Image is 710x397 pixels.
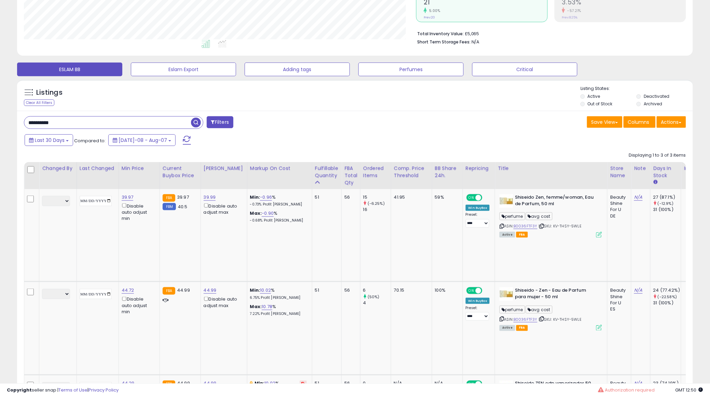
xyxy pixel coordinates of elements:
[610,194,626,219] div: Beauty Shine For U DE
[163,381,175,388] small: FBA
[39,162,77,189] th: CSV column name: cust_attr_2_Changed by
[250,210,262,216] b: Max:
[163,194,175,202] small: FBA
[467,288,476,294] span: ON
[122,295,154,315] div: Disable auto adjust min
[498,165,604,172] div: Title
[368,294,380,300] small: (50%)
[250,287,260,293] b: Min:
[624,116,656,128] button: Columns
[562,15,578,19] small: Prev: 8.25%
[565,8,582,13] small: -57.21%
[344,381,355,387] div: 56
[500,212,525,220] span: perfume
[417,39,470,45] b: Short Term Storage Fees:
[658,201,673,206] small: (-12.9%)
[481,288,492,294] span: OFF
[472,39,480,45] span: N/A
[262,303,272,310] a: 10.78
[644,101,662,107] label: Archived
[610,165,628,179] div: Store Name
[435,194,458,200] div: 59%
[538,317,582,322] span: | SKU: KV-THSY-5WLE
[163,287,175,295] small: FBA
[88,387,119,393] a: Privacy Policy
[481,195,492,201] span: OFF
[628,119,650,125] span: Columns
[363,381,391,387] div: 0
[315,287,336,293] div: 51
[610,287,626,312] div: Beauty Shine For U ES
[7,387,32,393] strong: Copyright
[122,202,154,222] div: Disable auto adjust min
[204,202,242,215] div: Disable auto adjust max
[363,287,391,293] div: 6
[500,325,515,331] span: All listings currently available for purchase on Amazon
[204,295,242,309] div: Disable auto adjust max
[344,165,357,186] div: FBA Total Qty
[363,194,391,200] div: 15
[363,300,391,306] div: 4
[250,210,307,223] div: %
[80,165,116,172] div: Last Changed
[500,306,525,314] span: perfume
[466,298,490,304] div: Win BuyBox
[250,202,307,207] p: -0.73% Profit [PERSON_NAME]
[634,194,642,201] a: N/A
[394,287,427,293] div: 70.15
[204,165,244,172] div: [PERSON_NAME]
[250,194,260,200] b: Min:
[634,380,642,387] a: N/A
[262,210,274,217] a: -0.90
[644,93,669,99] label: Deactivated
[177,287,190,293] span: 44.99
[675,387,703,393] span: 2025-09-7 12:50 GMT
[526,212,552,220] span: avg cost
[435,165,460,179] div: BB Share 24h.
[653,300,681,306] div: 31 (100%)
[122,165,157,172] div: Min Price
[588,93,600,99] label: Active
[368,201,385,206] small: (-6.25%)
[122,287,134,294] a: 44.72
[163,203,176,210] small: FBM
[653,207,681,213] div: 31 (100%)
[634,165,647,172] div: Note
[417,31,464,37] b: Total Inventory Value:
[315,194,336,200] div: 51
[515,194,598,209] b: Shiseido Zen, femme/woman, Eau de Parfum, 50 ml
[500,194,513,208] img: 31Diacc-h4L._SL40_.jpg
[394,165,429,179] div: Comp. Price Threshold
[514,223,537,229] a: B0036FTF3Y
[587,116,623,128] button: Save View
[515,381,598,395] b: Shiseido ZEN edp vaporizador 50 ml
[250,165,309,172] div: Markup on Cost
[500,287,602,330] div: ASIN:
[77,162,119,189] th: CSV column name: cust_attr_1_Last Changed
[653,179,657,185] small: Days In Stock.
[178,203,188,210] span: 40.5
[466,212,490,228] div: Preset:
[250,312,307,316] p: 7.22% Profit [PERSON_NAME]
[500,194,602,237] div: ASIN:
[36,88,63,97] h5: Listings
[500,232,515,238] span: All listings currently available for purchase on Amazon
[629,152,686,159] div: Displaying 1 to 3 of 3 items
[250,194,307,207] div: %
[35,137,65,144] span: Last 30 Days
[658,294,677,300] small: (-22.58%)
[250,287,307,300] div: %
[467,381,476,387] span: ON
[250,304,307,316] div: %
[247,162,312,189] th: The percentage added to the cost of goods (COGS) that forms the calculator for Min & Max prices.
[204,287,217,294] a: 44.99
[260,287,271,294] a: 10.02
[581,85,693,92] p: Listing States:
[657,116,686,128] button: Actions
[204,194,216,201] a: 39.99
[250,381,307,393] div: %
[7,387,119,394] div: seller snap | |
[74,137,106,144] span: Compared to:
[260,194,272,201] a: -0.96
[122,380,135,387] a: 44.29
